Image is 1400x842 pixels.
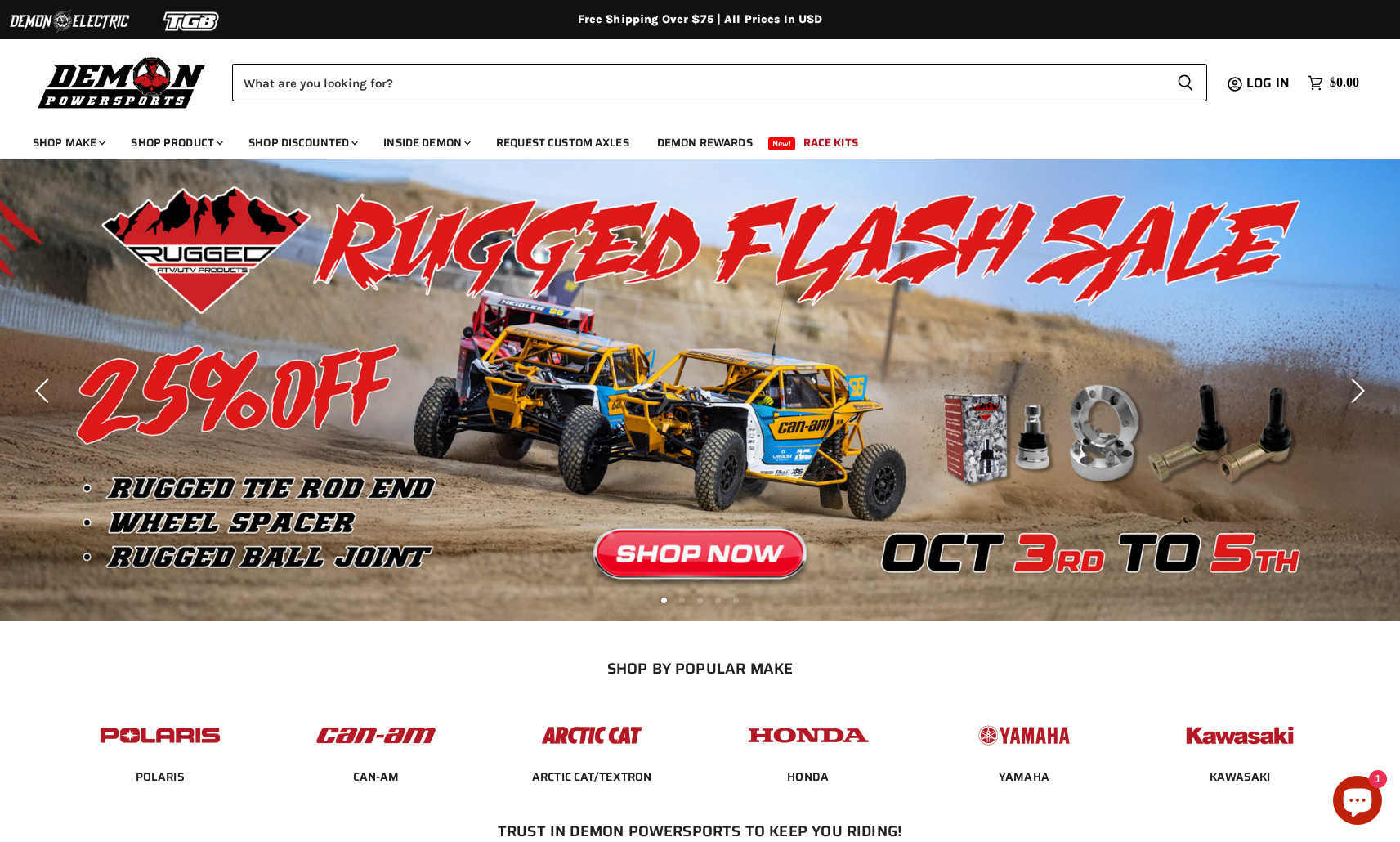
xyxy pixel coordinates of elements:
[661,598,667,603] li: Page dot 1
[733,598,739,603] li: Page dot 5
[645,126,765,159] a: Demon Rewards
[999,769,1049,784] a: YAMAHA
[232,64,1207,101] form: Product
[532,769,652,786] span: ARCTIC CAT/TEXTRON
[29,374,61,407] button: Previous
[312,710,440,760] img: POPULAR_MAKE_logo_1_adc20308-ab24-48c4-9fac-e3c1a623d575.jpg
[528,710,655,760] img: POPULAR_MAKE_logo_3_027535af-6171-4c5e-a9bc-f0eccd05c5d6.jpg
[697,598,703,603] li: Page dot 3
[1164,64,1207,101] button: Search
[715,598,721,603] li: Page dot 4
[1210,769,1270,786] span: KAWASAKI
[768,137,796,150] span: New!
[1176,710,1304,760] img: POPULAR_MAKE_logo_6_76e8c46f-2d1e-4ecc-b320-194822857d41.jpg
[85,822,1315,840] h2: Trust In Demon Powersports To Keep You Riding!
[484,126,642,159] a: Request Custom Axles
[20,126,115,159] a: Shop Make
[960,710,1088,760] img: POPULAR_MAKE_logo_5_20258e7f-293c-4aac-afa8-159eaa299126.jpg
[33,53,212,111] img: Demon Powersports
[787,769,829,784] a: HONDA
[532,769,652,784] a: ARCTIC CAT/TEXTRON
[745,710,872,760] img: POPULAR_MAKE_logo_4_4923a504-4bac-4306-a1be-165a52280178.jpg
[371,126,481,159] a: Inside Demon
[136,769,185,786] span: POLARIS
[236,126,368,159] a: Shop Discounted
[787,769,829,786] span: HONDA
[20,119,1355,159] ul: Main menu
[353,769,400,784] a: CAN-AM
[1330,75,1359,91] span: $0.00
[1299,71,1367,95] a: $0.00
[47,12,1354,27] div: Free Shipping Over $75 | All Prices In USD
[353,769,400,786] span: CAN-AM
[1339,374,1371,407] button: Next
[119,126,233,159] a: Shop Product
[791,126,870,159] a: Race Kits
[96,710,224,760] img: POPULAR_MAKE_logo_2_dba48cf1-af45-46d4-8f73-953a0f002620.jpg
[66,660,1334,677] h2: SHOP BY POPULAR MAKE
[8,6,131,37] img: Demon Electric Logo 2
[136,769,185,784] a: POLARIS
[1210,769,1270,784] a: KAWASAKI
[131,6,253,37] img: TGB Logo 2
[232,64,1164,101] input: Search
[1328,776,1387,829] inbox-online-store-chat: Shopify online store chat
[1239,76,1299,91] a: Log in
[1246,73,1290,93] span: Log in
[679,598,685,603] li: Page dot 2
[999,769,1049,786] span: YAMAHA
